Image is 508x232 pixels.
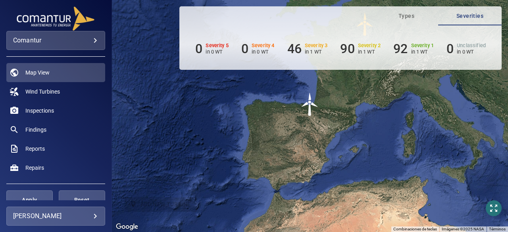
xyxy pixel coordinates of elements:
img: comantur-logo [16,6,95,31]
p: in 0 WT [457,49,486,55]
p: in 0 WT [252,49,275,55]
span: Imágenes ©2025 NASA [442,227,484,231]
h6: 0 [241,41,248,56]
h6: Severity 4 [252,43,275,48]
p: in 1 WT [411,49,434,55]
a: repairs noActive [6,158,105,177]
li: Severity 3 [287,41,328,56]
span: Apply [16,195,43,205]
h6: 90 [340,41,354,56]
gmp-advanced-marker: V52Test [298,92,322,116]
li: Severity 5 [195,41,229,56]
h6: Unclassified [457,43,486,48]
li: Severity 1 [393,41,434,56]
li: Severity Unclassified [446,41,486,56]
h6: 0 [195,41,202,56]
h6: Severity 5 [206,43,229,48]
h6: Severity 2 [358,43,381,48]
li: Severity 4 [241,41,275,56]
span: Inspections [25,107,54,115]
a: findings noActive [6,120,105,139]
span: Severities [443,11,497,21]
a: map active [6,63,105,82]
button: Combinaciones de teclas [393,226,437,232]
span: Reports [25,145,45,153]
p: in 1 WT [358,49,381,55]
a: windturbines noActive [6,82,105,101]
li: Severity 2 [340,41,381,56]
button: Reset [59,190,105,209]
span: Types [379,11,433,21]
a: Términos [489,227,506,231]
p: in 0 WT [206,49,229,55]
img: windFarmIcon.svg [298,92,322,116]
h6: Severity 3 [305,43,328,48]
div: comantur [13,34,98,47]
h6: 46 [287,41,302,56]
h6: 0 [446,41,454,56]
span: Repairs [25,164,44,172]
div: comantur [6,31,105,50]
h6: 92 [393,41,408,56]
span: Map View [25,69,50,77]
div: [PERSON_NAME] [13,210,98,222]
span: Wind Turbines [25,88,60,96]
a: reports noActive [6,139,105,158]
img: Google [114,222,140,232]
a: inspections noActive [6,101,105,120]
span: Reset [69,195,95,205]
span: Findings [25,126,46,134]
button: Apply [6,190,53,209]
p: in 1 WT [305,49,328,55]
h6: Severity 1 [411,43,434,48]
a: Abre esta zona en Google Maps (se abre en una nueva ventana) [114,222,140,232]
